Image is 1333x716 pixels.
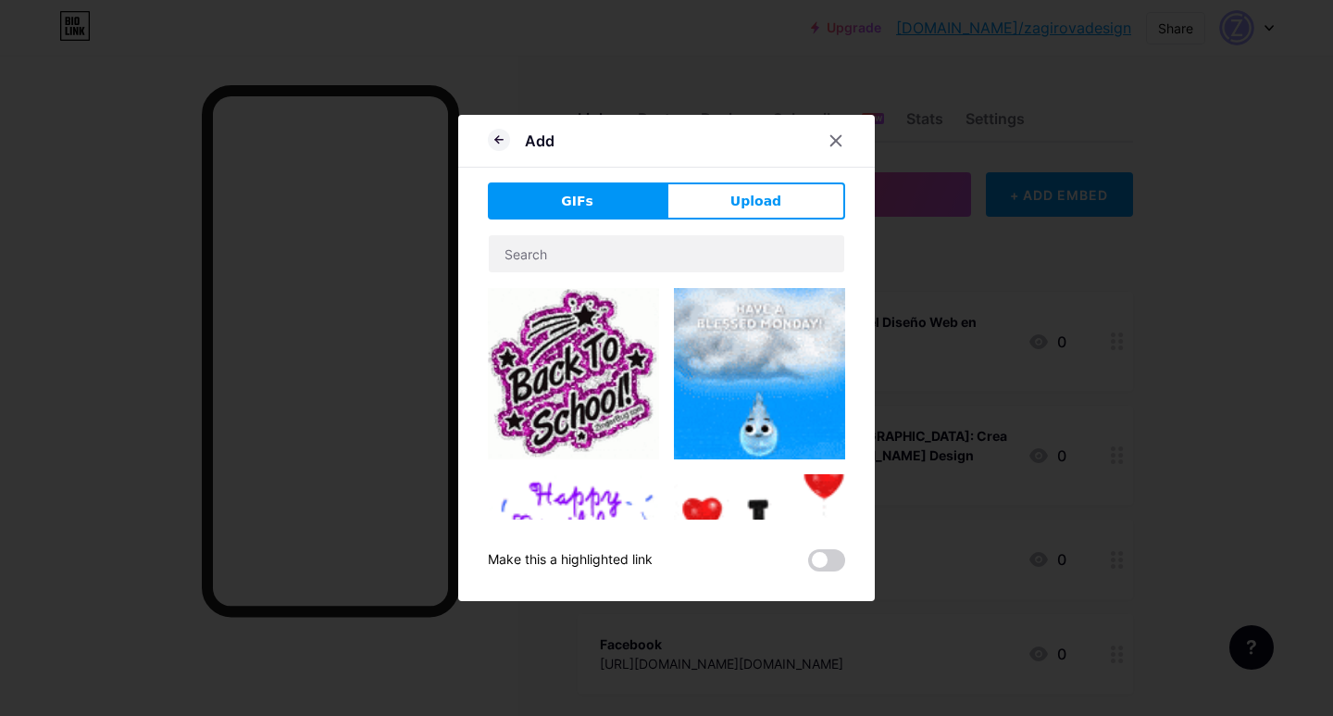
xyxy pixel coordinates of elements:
img: Gihpy [674,474,845,646]
button: GIFs [488,182,666,220]
div: Add [525,130,554,152]
img: Gihpy [488,288,659,459]
button: Upload [666,182,845,220]
div: Make this a highlighted link [488,549,653,572]
span: GIFs [561,192,593,211]
img: Gihpy [674,288,845,459]
input: Search [489,235,844,272]
span: Upload [730,192,781,211]
img: Gihpy [488,474,659,646]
